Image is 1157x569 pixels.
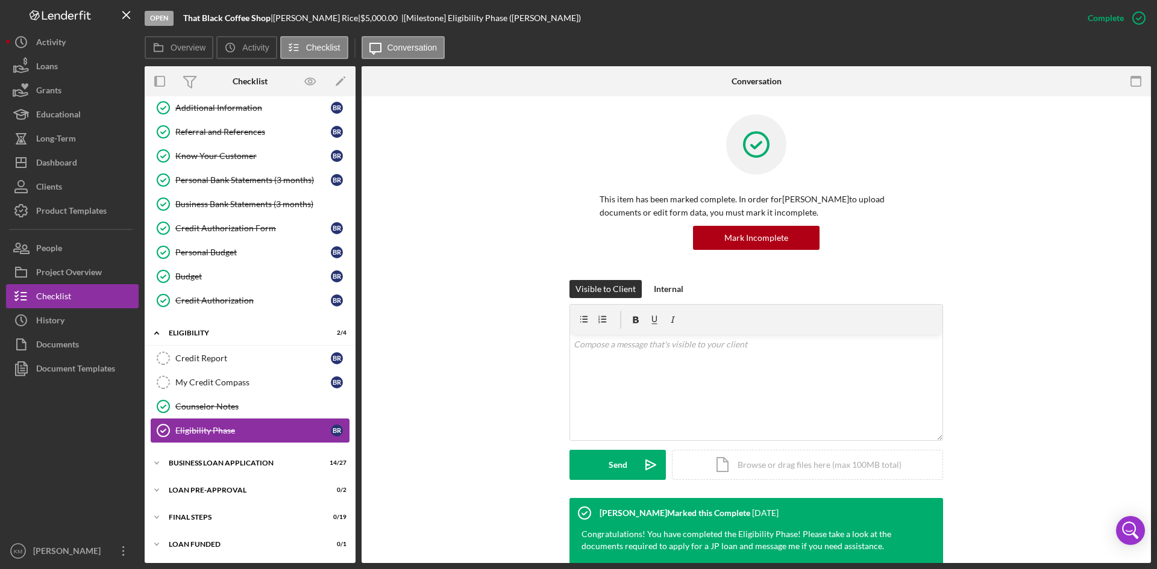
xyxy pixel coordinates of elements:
p: This item has been marked complete. In order for [PERSON_NAME] to upload documents or edit form d... [600,193,913,220]
button: Clients [6,175,139,199]
a: Eligibility PhaseBR [151,418,350,443]
label: Checklist [306,43,340,52]
div: Credit Report [175,353,331,363]
a: Loans [6,54,139,78]
a: Know Your CustomerBR [151,144,350,168]
div: Educational [36,102,81,129]
div: LOAN PRE-APPROVAL [169,487,316,494]
a: Product Templates [6,199,139,223]
div: LOAN FUNDED [169,541,316,548]
div: B R [331,424,343,437]
div: BUSINESS LOAN APPLICATION [169,459,316,467]
button: KM[PERSON_NAME] [6,539,139,563]
div: Mark Incomplete [724,226,788,250]
div: Project Overview [36,260,102,287]
div: B R [331,126,343,138]
div: B R [331,270,343,282]
div: B R [331,174,343,186]
div: $5,000.00 [360,13,401,23]
button: Activity [216,36,277,59]
div: Open Intercom Messenger [1116,516,1145,545]
label: Overview [171,43,205,52]
button: Project Overview [6,260,139,284]
div: [PERSON_NAME] Marked this Complete [600,508,750,518]
div: Documents [36,332,79,359]
div: History [36,308,64,335]
div: Open [145,11,174,26]
div: Eligibility Phase [175,426,331,435]
div: B R [331,246,343,258]
a: Checklist [6,284,139,308]
div: Complete [1088,6,1124,30]
div: My Credit Compass [175,378,331,387]
button: Long-Term [6,126,139,151]
div: Clients [36,175,62,202]
div: Conversation [732,76,782,86]
div: Grants [36,78,61,105]
button: Send [569,450,666,480]
label: Activity [242,43,269,52]
button: History [6,308,139,332]
div: B R [331,102,343,114]
button: Educational [6,102,139,126]
label: Conversation [387,43,437,52]
button: Documents [6,332,139,356]
div: B R [331,150,343,162]
a: Referral and ReferencesBR [151,120,350,144]
div: 2 / 4 [325,329,346,337]
text: KM [14,548,22,555]
div: 0 / 19 [325,514,346,521]
div: Product Templates [36,199,107,226]
div: Checklist [233,76,268,86]
div: Personal Bank Statements (3 months) [175,175,331,185]
div: Checklist [36,284,71,311]
button: Grants [6,78,139,102]
a: People [6,236,139,260]
div: People [36,236,62,263]
div: | [Milestone] Eligibility Phase ([PERSON_NAME]) [401,13,581,23]
button: Document Templates [6,356,139,381]
div: Loans [36,54,58,81]
a: Personal Bank Statements (3 months)BR [151,168,350,192]
div: 0 / 2 [325,487,346,494]
div: ELIGIBILITY [169,329,316,337]
div: [PERSON_NAME] [30,539,108,566]
div: Personal Budget [175,247,331,257]
a: Personal BudgetBR [151,240,350,264]
button: Complete [1076,6,1151,30]
button: Dashboard [6,151,139,175]
button: Checklist [280,36,348,59]
time: 2025-07-02 18:03 [752,508,779,518]
div: Business Bank Statements (3 months) [175,199,349,209]
a: Counselor Notes [151,394,350,418]
button: Internal [648,280,689,298]
div: FINAL STEPS [169,514,316,521]
a: My Credit CompassBR [151,370,350,394]
div: Activity [36,30,66,57]
button: Conversation [362,36,445,59]
div: B R [331,352,343,364]
div: Budget [175,272,331,281]
div: | [183,13,273,23]
div: Visible to Client [575,280,636,298]
a: Business Bank Statements (3 months) [151,192,350,216]
div: Know Your Customer [175,151,331,161]
div: Send [609,450,627,480]
a: Additional InformationBR [151,96,350,120]
div: 0 / 1 [325,541,346,548]
div: B R [331,294,343,306]
div: Credit Authorization Form [175,223,331,233]
a: BudgetBR [151,264,350,288]
button: Mark Incomplete [693,226,820,250]
button: Activity [6,30,139,54]
div: Credit Authorization [175,296,331,305]
div: B R [331,222,343,234]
